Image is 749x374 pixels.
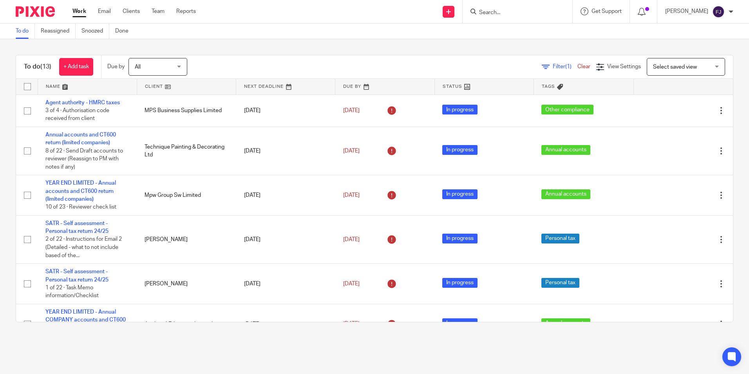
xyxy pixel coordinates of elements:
td: Technique Painting & Decorating Ltd [137,127,236,175]
td: [DATE] [236,264,335,304]
td: [DATE] [236,94,335,127]
td: Mpw Group Sw Limited [137,175,236,216]
a: SATR - Self assessment - Personal tax return 24/25 [45,269,109,282]
span: [DATE] [343,192,360,198]
img: Pixie [16,6,55,17]
span: Tags [542,84,555,89]
a: Done [115,24,134,39]
span: (1) [565,64,572,69]
span: Personal tax [541,234,579,243]
span: 3 of 4 · Authorisation code received from client [45,108,109,122]
a: Team [152,7,165,15]
h1: To do [24,63,51,71]
span: Get Support [592,9,622,14]
span: (13) [40,64,51,70]
td: [DATE] [236,127,335,175]
span: [DATE] [343,281,360,287]
a: To do [16,24,35,39]
a: Clients [123,7,140,15]
a: Reports [176,7,196,15]
span: In progress [442,189,478,199]
span: 10 of 23 · Reviewer check list [45,205,116,210]
span: In progress [442,105,478,114]
a: + Add task [59,58,93,76]
span: 2 of 22 · Instructions for Email 2 (Detailed - what to not include based of the... [45,237,122,258]
span: Filter [553,64,577,69]
p: [PERSON_NAME] [665,7,708,15]
span: Personal tax [541,278,579,288]
span: [DATE] [343,321,360,327]
a: Annual accounts and CT600 return (limited companies) [45,132,116,145]
span: In progress [442,234,478,243]
td: [DATE] [236,304,335,344]
span: [DATE] [343,237,360,242]
span: Annual accounts [541,318,590,328]
span: Annual accounts [541,189,590,199]
img: svg%3E [712,5,725,18]
a: Email [98,7,111,15]
a: YEAR END LIMITED - Annual COMPANY accounts and CT600 return [45,309,126,331]
input: Search [478,9,549,16]
a: Reassigned [41,24,76,39]
a: Clear [577,64,590,69]
td: MPS Business Supplies Limited [137,94,236,127]
span: 8 of 22 · Send Draft accounts to reviewer (Reassign to PM with notes if any) [45,148,123,170]
span: In progress [442,318,478,328]
span: [DATE] [343,108,360,113]
a: Work [72,7,86,15]
span: 1 of 22 · Task Memo information/Checklist [45,285,99,299]
span: All [135,64,141,70]
td: Angling 4 Education Limited [137,304,236,344]
span: In progress [442,145,478,155]
td: [DATE] [236,215,335,263]
span: In progress [442,278,478,288]
span: Other compliance [541,105,593,114]
span: Annual accounts [541,145,590,155]
p: Due by [107,63,125,71]
a: Snoozed [81,24,109,39]
span: Select saved view [653,64,697,70]
span: [DATE] [343,148,360,154]
a: Agent authority - HMRC taxes [45,100,120,105]
a: YEAR END LIMITED - Annual accounts and CT600 return (limited companies) [45,180,116,202]
td: [PERSON_NAME] [137,264,236,304]
td: [DATE] [236,175,335,216]
a: SATR - Self assessment - Personal tax return 24/25 [45,221,109,234]
td: [PERSON_NAME] [137,215,236,263]
span: View Settings [607,64,641,69]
